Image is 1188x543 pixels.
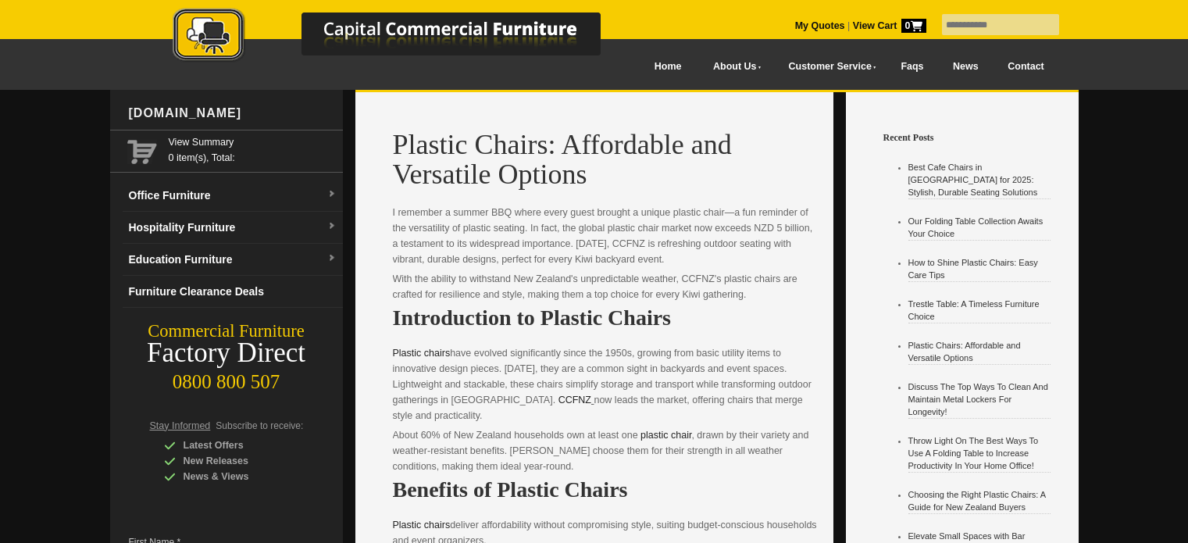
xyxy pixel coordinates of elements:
strong: View Cart [853,20,926,31]
span: 0 item(s), Total: [169,134,337,163]
p: have evolved significantly since the 1950s, growing from basic utility items to innovative design... [393,345,821,423]
a: Plastic Chairs: Affordable and Versatile Options [908,341,1021,363]
div: New Releases [164,453,312,469]
a: Office Furnituredropdown [123,180,343,212]
div: Commercial Furniture [110,320,343,342]
a: Customer Service [771,49,886,84]
a: View Cart0 [850,20,926,31]
a: Capital Commercial Furniture Logo [130,8,676,70]
div: 0800 800 507 [110,363,343,393]
div: News & Views [164,469,312,484]
a: CCFNZ [558,395,591,405]
p: With the ability to withstand New Zealand's unpredictable weather, CCFNZ's plastic chairs are cra... [393,271,821,302]
img: dropdown [327,222,337,231]
div: [DOMAIN_NAME] [123,90,343,137]
a: Plastic chairs [393,520,451,530]
strong: Benefits of Plastic Chairs [393,477,628,502]
a: News [938,49,993,84]
a: Hospitality Furnituredropdown [123,212,343,244]
a: Faqs [887,49,939,84]
span: Subscribe to receive: [216,420,303,431]
div: Latest Offers [164,438,312,453]
a: About Us [696,49,771,84]
img: dropdown [327,254,337,263]
a: Discuss The Top Ways To Clean And Maintain Metal Lockers For Longevity! [908,382,1048,416]
a: plastic chair [640,430,691,441]
p: I remember a summer BBQ where every guest brought a unique plastic chair—a fun reminder of the ve... [393,205,821,267]
a: Trestle Table: A Timeless Furniture Choice [908,299,1040,321]
img: dropdown [327,190,337,199]
h4: Recent Posts [883,130,1066,145]
a: Our Folding Table Collection Awaits Your Choice [908,216,1044,238]
div: Factory Direct [110,342,343,364]
a: Education Furnituredropdown [123,244,343,276]
a: Choosing the Right Plastic Chairs: A Guide for New Zealand Buyers [908,490,1046,512]
a: Throw Light On The Best Ways To Use A Folding Table to Increase Productivity In Your Home Office! [908,436,1039,470]
h1: Plastic Chairs: Affordable and Versatile Options [393,130,821,189]
a: Contact [993,49,1058,84]
strong: Introduction to Plastic Chairs [393,305,672,330]
span: 0 [901,19,926,33]
a: Furniture Clearance Deals [123,276,343,308]
span: Stay Informed [150,420,211,431]
a: View Summary [169,134,337,150]
a: My Quotes [795,20,845,31]
p: About 60% of New Zealand households own at least one , drawn by their variety and weather-resista... [393,427,821,474]
a: Plastic chairs [393,348,451,359]
img: Capital Commercial Furniture Logo [130,8,676,65]
a: Best Cafe Chairs in [GEOGRAPHIC_DATA] for 2025: Stylish, Durable Seating Solutions [908,163,1038,197]
a: How to Shine Plastic Chairs: Easy Care Tips [908,258,1038,280]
